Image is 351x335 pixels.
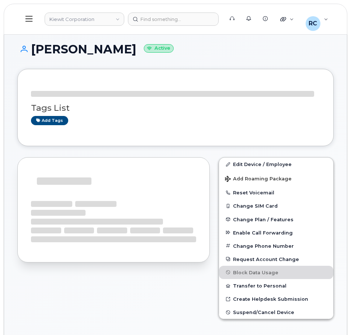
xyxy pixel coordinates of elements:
span: Enable Call Forwarding [233,230,293,235]
small: Active [144,44,174,53]
span: Suspend/Cancel Device [233,310,294,315]
h3: Tags List [31,103,320,113]
button: Change Plan / Features [219,213,333,226]
button: Request Account Change [219,253,333,266]
a: Edit Device / Employee [219,158,333,171]
button: Transfer to Personal [219,279,333,292]
button: Add Roaming Package [219,171,333,186]
span: Change Plan / Features [233,216,293,222]
span: Add Roaming Package [225,176,292,183]
a: Create Helpdesk Submission [219,292,333,306]
button: Reset Voicemail [219,186,333,199]
button: Change Phone Number [219,239,333,253]
button: Block Data Usage [219,266,333,279]
button: Suspend/Cancel Device [219,306,333,319]
button: Change SIM Card [219,199,333,212]
button: Enable Call Forwarding [219,226,333,239]
h1: [PERSON_NAME] [17,43,334,56]
a: Add tags [31,116,68,125]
